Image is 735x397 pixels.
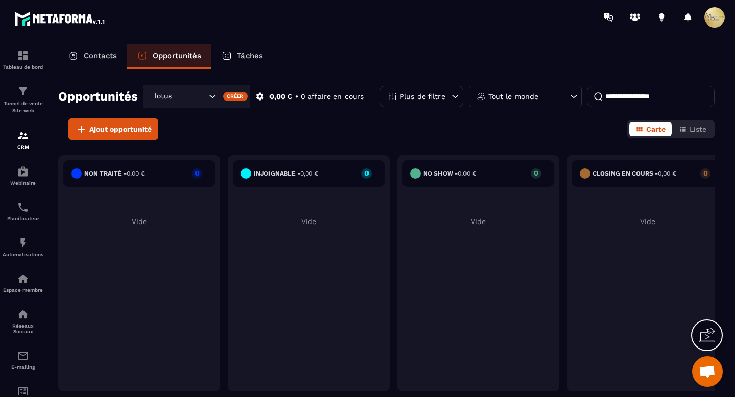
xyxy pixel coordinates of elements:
a: automationsautomationsWebinaire [3,158,43,193]
a: automationsautomationsEspace membre [3,265,43,301]
span: Liste [690,125,706,133]
span: lotus [152,91,188,102]
p: Tunnel de vente Site web [3,100,43,114]
h2: Opportunités [58,86,138,107]
img: formation [17,85,29,97]
h6: injoignable - [254,170,318,177]
p: Tout le monde [488,93,538,100]
h6: Closing en cours - [593,170,676,177]
img: automations [17,272,29,285]
p: 0 [361,169,372,177]
span: 0,00 € [658,170,676,177]
img: scheduler [17,201,29,213]
div: Ouvrir le chat [692,356,723,387]
p: E-mailing [3,364,43,370]
img: automations [17,237,29,249]
p: 0,00 € [269,92,292,102]
a: Opportunités [127,44,211,69]
span: 0,00 € [300,170,318,177]
p: CRM [3,144,43,150]
p: Plus de filtre [400,93,445,100]
p: 0 [531,169,541,177]
a: schedulerschedulerPlanificateur [3,193,43,229]
p: Réseaux Sociaux [3,323,43,334]
img: automations [17,165,29,178]
img: social-network [17,308,29,320]
p: Vide [402,217,554,226]
a: social-networksocial-networkRéseaux Sociaux [3,301,43,342]
p: • [295,92,298,102]
div: Créer [223,92,248,101]
img: logo [14,9,106,28]
p: Espace membre [3,287,43,293]
a: formationformationTunnel de vente Site web [3,78,43,122]
div: Search for option [143,85,250,108]
p: Webinaire [3,180,43,186]
p: Vide [63,217,215,226]
img: email [17,350,29,362]
a: formationformationCRM [3,122,43,158]
img: formation [17,130,29,142]
a: Contacts [58,44,127,69]
p: Tâches [237,51,263,60]
p: Tableau de bord [3,64,43,70]
button: Carte [629,122,672,136]
h6: No show - [423,170,476,177]
p: Contacts [84,51,117,60]
p: Opportunités [153,51,201,60]
input: Search for option [188,91,206,102]
a: Tâches [211,44,273,69]
h6: Non traité - [84,170,145,177]
p: Vide [572,217,724,226]
span: Ajout opportunité [89,124,152,134]
p: Planificateur [3,216,43,221]
p: 0 [700,169,710,177]
p: 0 affaire en cours [301,92,364,102]
span: 0,00 € [127,170,145,177]
a: emailemailE-mailing [3,342,43,378]
a: formationformationTableau de bord [3,42,43,78]
button: Ajout opportunité [68,118,158,140]
span: Carte [646,125,666,133]
a: automationsautomationsAutomatisations [3,229,43,265]
p: 0 [192,169,202,177]
button: Liste [673,122,713,136]
p: Automatisations [3,252,43,257]
img: formation [17,49,29,62]
span: 0,00 € [458,170,476,177]
p: Vide [233,217,385,226]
